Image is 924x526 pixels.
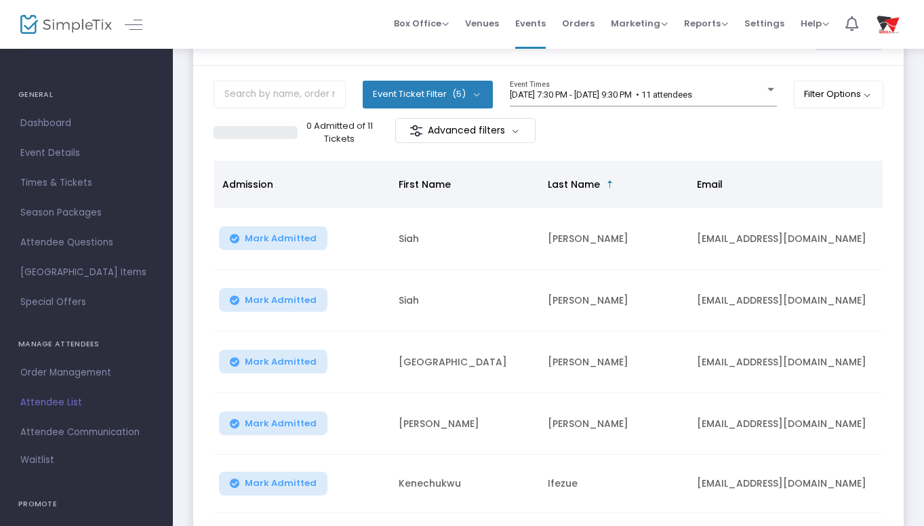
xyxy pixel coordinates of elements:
span: Waitlist [20,453,54,467]
button: Mark Admitted [219,411,327,435]
span: (5) [452,89,466,100]
td: Kenechukwu [390,455,540,513]
span: Times & Tickets [20,174,153,192]
td: [PERSON_NAME] [540,208,689,270]
td: [PERSON_NAME] [540,270,689,331]
td: [EMAIL_ADDRESS][DOMAIN_NAME] [689,331,892,393]
input: Search by name, order number, email, ip address [214,81,346,108]
span: Reports [684,17,728,30]
span: Settings [744,6,784,41]
span: Help [801,17,829,30]
span: Email [697,178,723,191]
span: Box Office [394,17,449,30]
td: Siah [390,208,540,270]
span: Marketing [611,17,668,30]
td: [PERSON_NAME] [540,393,689,455]
button: Mark Admitted [219,350,327,373]
td: [EMAIL_ADDRESS][DOMAIN_NAME] [689,455,892,513]
span: Mark Admitted [245,357,317,367]
button: Mark Admitted [219,226,327,250]
span: Attendee Questions [20,234,153,251]
span: Mark Admitted [245,478,317,489]
span: Attendee List [20,394,153,411]
td: Ifezue [540,455,689,513]
span: [GEOGRAPHIC_DATA] Items [20,264,153,281]
img: filter [409,124,423,138]
span: Season Packages [20,204,153,222]
span: Sortable [605,179,616,190]
td: [PERSON_NAME] [540,331,689,393]
span: Mark Admitted [245,418,317,429]
span: Last Name [548,178,600,191]
span: Orders [562,6,595,41]
h4: MANAGE ATTENDEES [18,331,155,358]
td: [EMAIL_ADDRESS][DOMAIN_NAME] [689,393,892,455]
td: Siah [390,270,540,331]
td: [PERSON_NAME] [390,393,540,455]
span: Mark Admitted [245,295,317,306]
span: Order Management [20,364,153,382]
button: Mark Admitted [219,472,327,495]
span: Special Offers [20,294,153,311]
span: Attendee Communication [20,424,153,441]
span: [DATE] 7:30 PM - [DATE] 9:30 PM • 11 attendees [510,89,692,100]
button: Mark Admitted [219,288,327,312]
td: [EMAIL_ADDRESS][DOMAIN_NAME] [689,270,892,331]
m-button: Advanced filters [395,118,536,143]
span: Venues [465,6,499,41]
h4: PROMOTE [18,491,155,518]
td: [EMAIL_ADDRESS][DOMAIN_NAME] [689,208,892,270]
span: Events [515,6,546,41]
td: [GEOGRAPHIC_DATA] [390,331,540,393]
button: Event Ticket Filter(5) [363,81,493,108]
p: 0 Admitted of 11 Tickets [303,119,377,146]
span: Admission [222,178,273,191]
span: Mark Admitted [245,233,317,244]
span: Event Details [20,144,153,162]
span: Dashboard [20,115,153,132]
span: First Name [399,178,451,191]
button: Filter Options [794,81,884,108]
h4: GENERAL [18,81,155,108]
